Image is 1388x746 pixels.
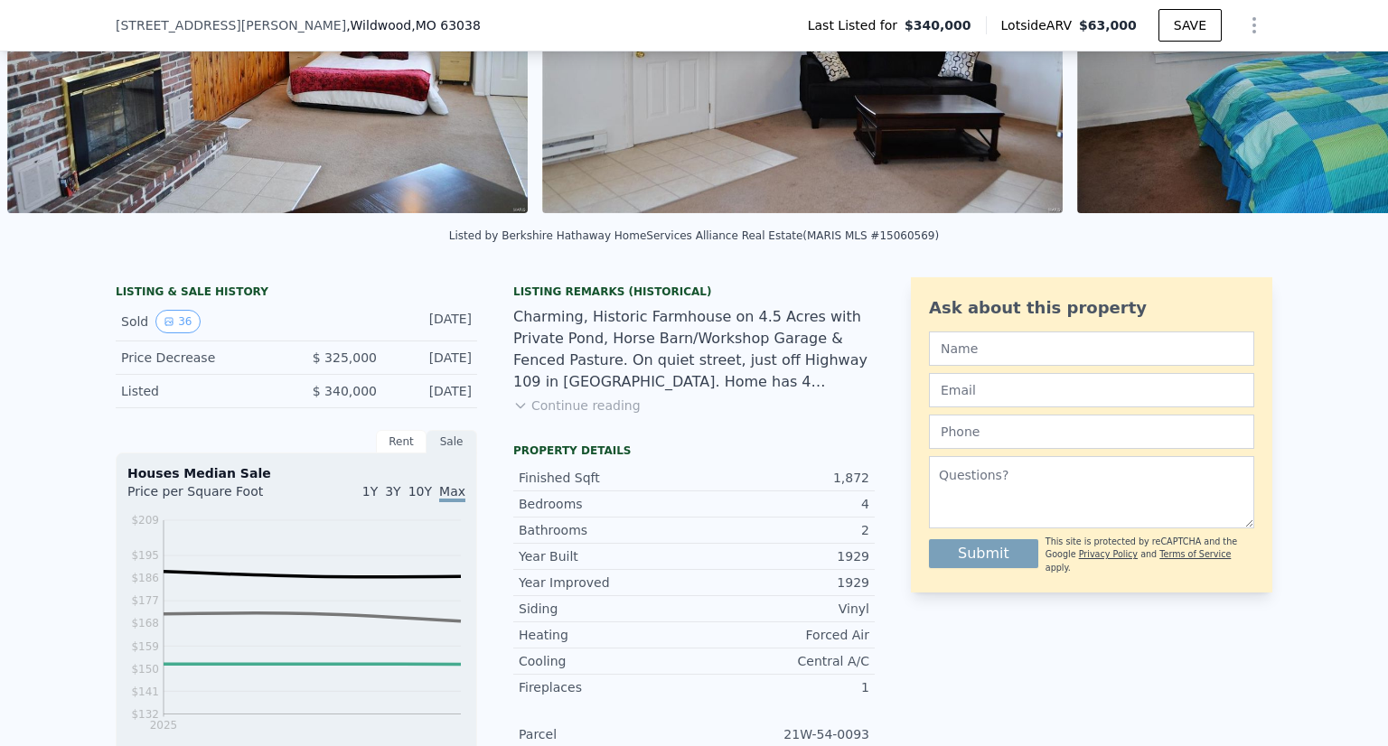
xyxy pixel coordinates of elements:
tspan: $195 [131,549,159,562]
span: , MO 63038 [411,18,481,33]
tspan: $186 [131,572,159,584]
span: Last Listed for [808,16,905,34]
div: Year Improved [519,573,694,592]
div: [DATE] [391,349,472,367]
input: Phone [929,415,1254,449]
div: Listed by Berkshire Hathaway HomeServices Alliance Real Estate (MARIS MLS #15060569) [449,229,939,242]
div: Ask about this property [929,295,1254,321]
div: Bedrooms [519,495,694,513]
div: Sold [121,310,282,333]
tspan: $209 [131,514,159,527]
div: Property details [513,443,875,458]
div: This site is protected by reCAPTCHA and the Google and apply. [1046,536,1254,574]
tspan: $168 [131,617,159,629]
div: [DATE] [391,310,472,333]
span: , Wildwood [346,16,481,34]
tspan: 2025 [150,719,178,732]
span: 1Y [362,484,378,499]
span: 10Y [408,484,432,499]
button: SAVE [1158,9,1222,42]
span: $63,000 [1079,18,1137,33]
div: 1,872 [694,469,869,487]
div: Houses Median Sale [127,464,465,482]
button: Continue reading [513,396,641,415]
span: Max [439,484,465,502]
div: Rent [376,430,427,453]
div: 1 [694,678,869,696]
div: Central A/C [694,652,869,670]
button: Submit [929,539,1038,568]
a: Terms of Service [1159,549,1231,559]
div: Charming, Historic Farmhouse on 4.5 Acres with Private Pond, Horse Barn/Workshop Garage & Fenced ... [513,306,875,393]
tspan: $132 [131,708,159,721]
tspan: $159 [131,640,159,653]
input: Email [929,373,1254,407]
div: 4 [694,495,869,513]
div: 1929 [694,573,869,592]
div: Cooling [519,652,694,670]
div: Fireplaces [519,678,694,696]
span: $340,000 [905,16,971,34]
div: Finished Sqft [519,469,694,487]
div: Parcel [519,725,694,743]
div: LISTING & SALE HISTORY [116,284,477,303]
button: Show Options [1236,7,1272,43]
span: Lotside ARV [1001,16,1079,34]
span: $ 340,000 [313,384,377,398]
div: Heating [519,626,694,644]
div: Siding [519,600,694,618]
span: [STREET_ADDRESS][PERSON_NAME] [116,16,346,34]
div: Listed [121,382,282,400]
div: Vinyl [694,600,869,618]
div: 1929 [694,547,869,565]
a: Privacy Policy [1079,549,1138,559]
div: Bathrooms [519,521,694,539]
tspan: $177 [131,594,159,607]
div: Year Built [519,547,694,565]
input: Name [929,331,1254,366]
div: Price per Square Foot [127,482,296,511]
div: Listing Remarks (Historical) [513,284,875,299]
div: [DATE] [391,382,472,400]
div: Price Decrease [121,349,282,367]
div: Forced Air [694,626,869,644]
span: $ 325,000 [313,350,377,365]
tspan: $141 [131,685,159,698]
tspan: $150 [131,663,159,676]
button: View historical data [155,310,200,333]
div: 2 [694,521,869,539]
div: Sale [427,430,477,453]
span: 3Y [385,484,400,499]
div: 21W-54-0093 [694,725,869,743]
